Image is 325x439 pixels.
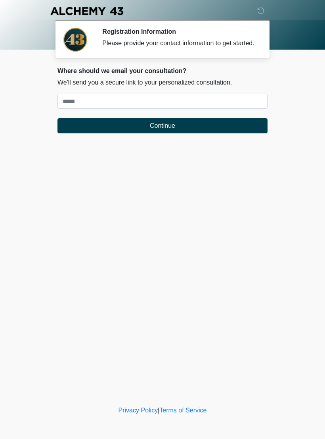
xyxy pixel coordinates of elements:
[159,407,206,414] a: Terms of Service
[50,6,124,16] img: Alchemy 43 Logo
[158,407,159,414] a: |
[119,407,158,414] a: Privacy Policy
[57,118,268,133] button: Continue
[102,28,256,35] h2: Registration Information
[57,67,268,75] h2: Where should we email your consultation?
[57,78,268,87] p: We'll send you a secure link to your personalized consultation.
[63,28,87,52] img: Agent Avatar
[102,39,256,48] div: Please provide your contact information to get started.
